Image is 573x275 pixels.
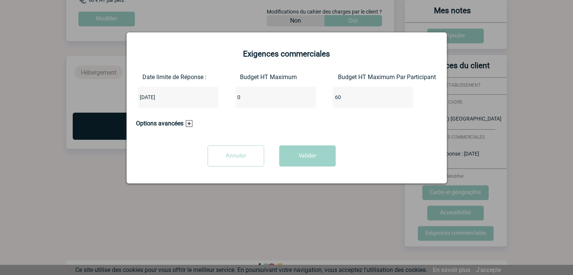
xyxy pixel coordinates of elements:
[136,49,437,58] h2: Exigences commerciales
[338,73,357,81] label: Budget HT Maximum Par Participant
[136,120,193,127] h3: Options avancées
[240,73,258,81] label: Budget HT Maximum
[279,145,336,167] button: Valider
[142,73,160,81] label: Date limite de Réponse :
[208,145,264,167] input: Annuler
